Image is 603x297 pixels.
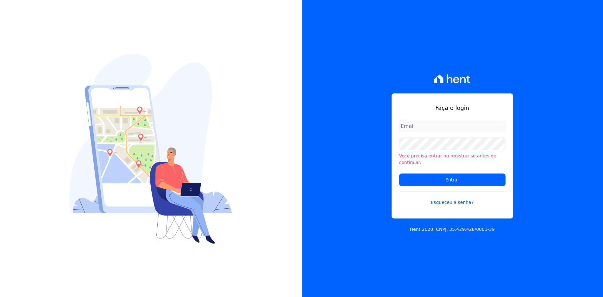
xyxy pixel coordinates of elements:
[399,153,506,166] li: Você precisa entrar ou registrar-se antes de continuar.
[399,191,506,206] a: Esqueceu a senha?
[410,226,495,233] p: Hent 2020. CNPJ: 35.429.428/0001-39
[399,174,506,186] input: Entrar
[399,104,506,112] h1: Faça o login
[69,54,232,244] img: Login
[399,120,506,132] input: Email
